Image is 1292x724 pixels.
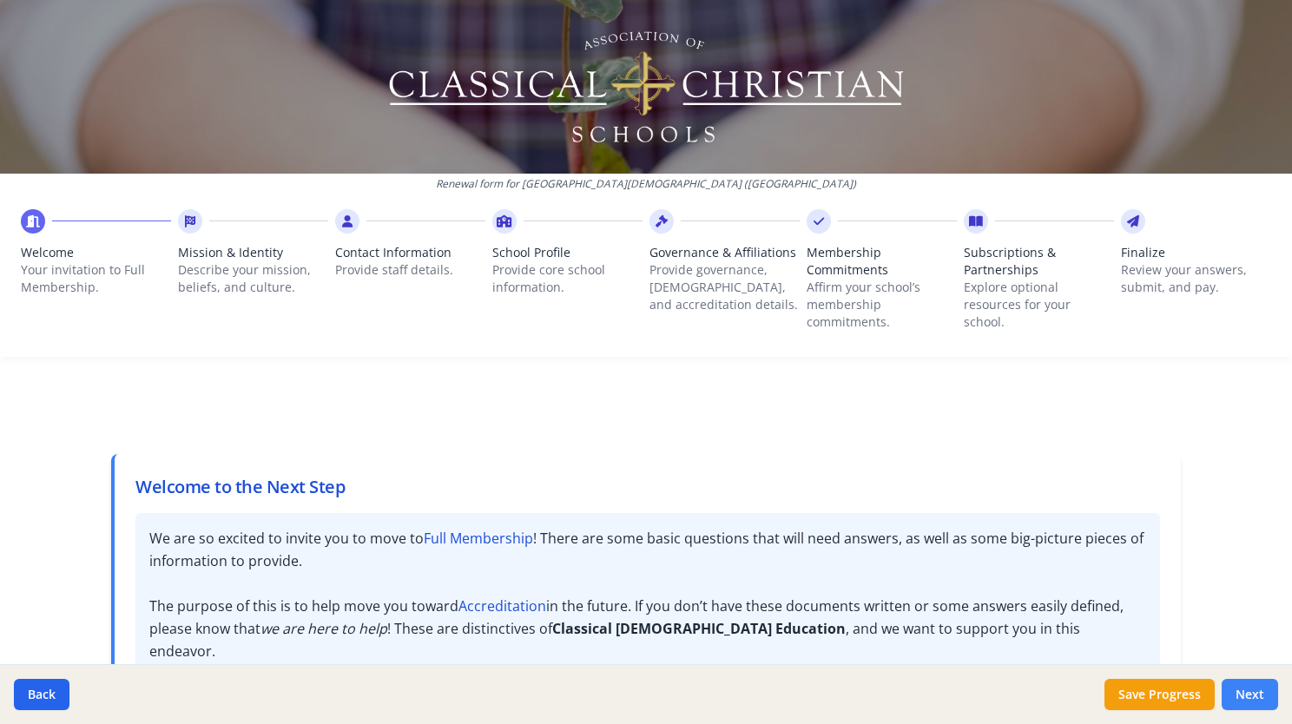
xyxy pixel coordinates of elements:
p: We are so excited to invite you to move to ! There are some basic questions that will need answer... [135,513,1160,676]
strong: Classical [DEMOGRAPHIC_DATA] Education [552,619,846,638]
p: Describe your mission, beliefs, and culture. [178,261,328,296]
span: Contact Information [335,244,485,261]
span: Mission & Identity [178,244,328,261]
strong: Full Membership [424,529,533,548]
p: Affirm your school’s membership commitments. [807,279,957,331]
p: Review your answers, submit, and pay. [1121,261,1271,296]
p: Your invitation to Full Membership. [21,261,171,296]
span: School Profile [492,244,643,261]
strong: Accreditation [458,596,546,615]
p: Explore optional resources for your school. [964,279,1114,331]
span: Subscriptions & Partnerships [964,244,1114,279]
button: Next [1222,679,1278,710]
em: we are here to help [260,619,387,638]
p: Provide staff details. [335,261,485,279]
button: Save Progress [1104,679,1215,710]
span: Welcome [21,244,171,261]
h2: Welcome to the Next Step [135,475,1160,499]
span: Membership Commitments [807,244,957,279]
p: Provide core school information. [492,261,643,296]
button: Back [14,679,69,710]
span: Finalize [1121,244,1271,261]
p: Provide governance, [DEMOGRAPHIC_DATA], and accreditation details. [649,261,800,313]
span: Governance & Affiliations [649,244,800,261]
img: Logo [386,26,906,148]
